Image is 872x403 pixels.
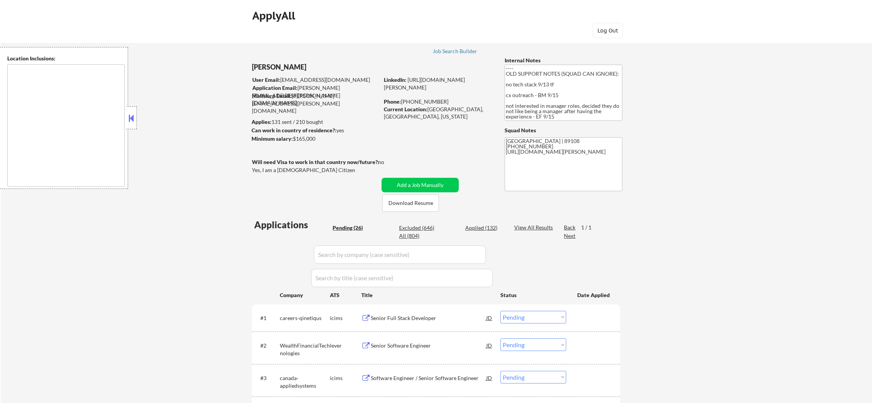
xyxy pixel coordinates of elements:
[311,269,493,287] input: Search by title (case sensitive)
[382,178,459,192] button: Add a Job Manually
[433,48,477,56] a: Job Search Builder
[581,224,599,231] div: 1 / 1
[252,84,379,107] div: [PERSON_NAME][EMAIL_ADDRESS][PERSON_NAME][DOMAIN_NAME]
[564,224,576,231] div: Back
[280,314,330,322] div: careers-qinetiqus
[384,76,406,83] strong: LinkedIn:
[330,374,361,382] div: icims
[371,314,486,322] div: Senior Full Stack Developer
[577,291,611,299] div: Date Applied
[260,342,274,349] div: #2
[252,135,293,142] strong: Minimum salary:
[252,159,379,165] strong: Will need Visa to work in that country now/future?:
[280,291,330,299] div: Company
[505,57,622,64] div: Internal Notes
[505,127,622,134] div: Squad Notes
[384,106,427,112] strong: Current Location:
[486,371,493,385] div: JD
[486,311,493,325] div: JD
[252,135,379,143] div: $165,000
[254,220,330,229] div: Applications
[330,342,361,349] div: lever
[384,98,492,106] div: [PHONE_NUMBER]
[252,119,271,125] strong: Applies:
[252,93,292,99] strong: Mailslurp Email:
[399,232,437,240] div: All (804)
[280,374,330,389] div: canada-appliedsystems
[382,195,439,212] button: Download Resume
[252,76,280,83] strong: User Email:
[399,224,437,232] div: Excluded (646)
[330,291,361,299] div: ATS
[252,118,379,126] div: 131 sent / 210 bought
[433,49,477,54] div: Job Search Builder
[500,288,566,302] div: Status
[252,76,379,84] div: [EMAIL_ADDRESS][DOMAIN_NAME]
[384,106,492,120] div: [GEOGRAPHIC_DATA], [GEOGRAPHIC_DATA], [US_STATE]
[252,166,381,174] div: Yes, I am a [DEMOGRAPHIC_DATA] Citizen
[384,76,465,91] a: [URL][DOMAIN_NAME][PERSON_NAME]
[514,224,555,231] div: View All Results
[333,224,371,232] div: Pending (26)
[252,84,297,91] strong: Application Email:
[252,92,379,115] div: [PERSON_NAME][EMAIL_ADDRESS][PERSON_NAME][DOMAIN_NAME]
[465,224,503,232] div: Applied (132)
[7,55,125,62] div: Location Inclusions:
[384,98,401,105] strong: Phone:
[260,374,274,382] div: #3
[260,314,274,322] div: #1
[371,374,486,382] div: Software Engineer / Senior Software Engineer
[361,291,493,299] div: Title
[330,314,361,322] div: icims
[314,245,486,264] input: Search by company (case sensitive)
[593,23,623,38] button: Log Out
[371,342,486,349] div: Senior Software Engineer
[252,127,336,133] strong: Can work in country of residence?:
[252,9,297,22] div: ApplyAll
[252,127,377,134] div: yes
[252,62,409,72] div: [PERSON_NAME]
[280,342,330,357] div: WealthFinancialTechnologies
[564,232,576,240] div: Next
[378,158,400,166] div: no
[486,338,493,352] div: JD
